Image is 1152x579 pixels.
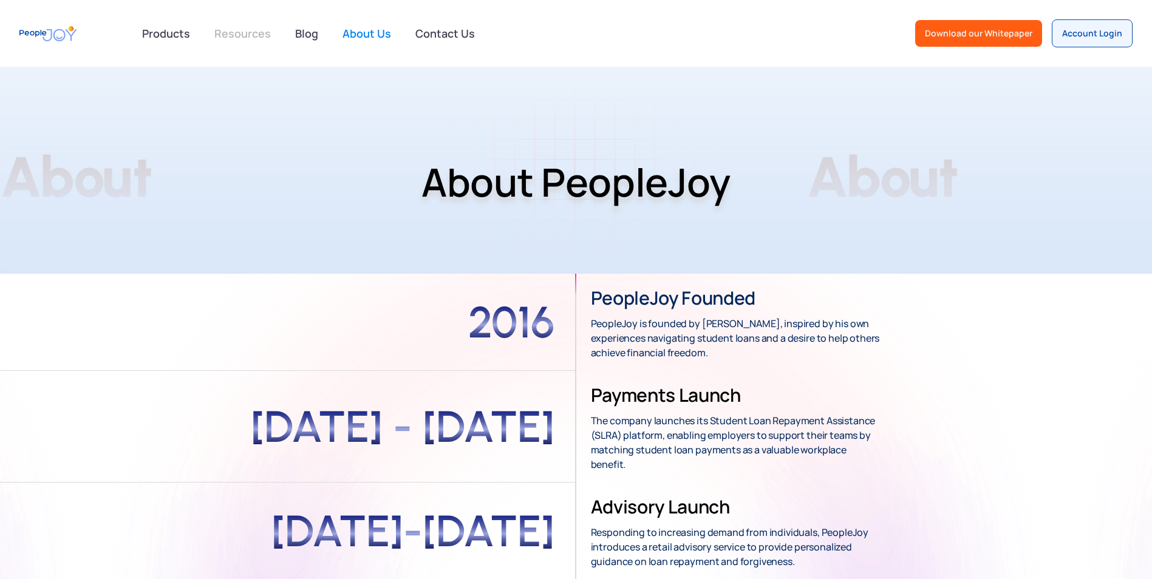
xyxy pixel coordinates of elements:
[591,525,882,569] p: Responding to increasing demand from individuals, PeopleJoy introduces a retail advisory service ...
[915,20,1042,47] a: Download our Whitepaper
[591,495,730,519] h3: Advisory Launch
[1052,19,1133,47] a: Account Login
[135,21,197,46] div: Products
[925,27,1032,39] div: Download our Whitepaper
[591,383,741,407] h3: Payments Launch
[19,20,77,47] a: home
[591,316,882,360] p: PeopleJoy is founded by [PERSON_NAME], inspired by his own experiences navigating student loans a...
[335,20,398,47] a: About Us
[1062,27,1122,39] div: Account Login
[591,413,882,472] p: The company launches its Student Loan Repayment Assistance (SLRA) platform, enabling employers to...
[408,20,482,47] a: Contact Us
[127,131,1026,233] h1: About PeopleJoy
[591,286,756,310] h3: PeopleJoy founded
[207,20,278,47] a: Resources
[288,20,325,47] a: Blog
